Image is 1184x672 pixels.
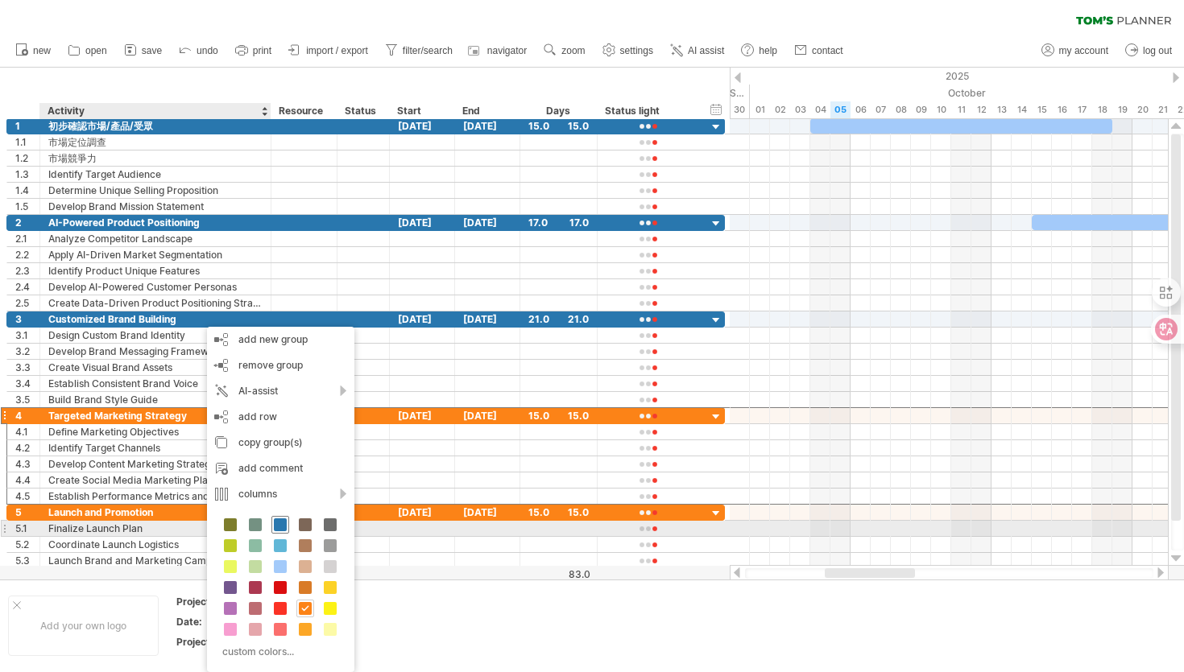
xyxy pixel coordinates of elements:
[238,359,303,371] span: remove group
[48,376,263,391] div: Establish Consistent Brand Voice
[120,40,167,61] a: save
[688,45,724,56] span: AI assist
[666,40,729,61] a: AI assist
[462,103,511,119] div: End
[911,101,931,118] div: Thursday, 9 October 2025
[1121,40,1177,61] a: log out
[15,376,39,391] div: 3.4
[48,199,263,214] div: Develop Brand Mission Statement
[598,40,658,61] a: settings
[528,215,589,230] div: 17.0
[403,45,453,56] span: filter/search
[231,40,276,61] a: print
[48,553,263,568] div: Launch Brand and Marketing Campaigns
[390,408,455,423] div: [DATE]
[851,101,871,118] div: Monday, 6 October 2025
[142,45,162,56] span: save
[1143,45,1172,56] span: log out
[48,295,263,311] div: Create Data-Driven Product Positioning Strategy
[85,45,107,56] span: open
[1132,101,1153,118] div: Monday, 20 October 2025
[48,424,263,439] div: Define Marketing Objectives
[15,263,39,278] div: 2.3
[306,45,368,56] span: import / export
[561,45,585,56] span: zoom
[810,101,830,118] div: Saturday, 4 October 2025
[390,311,455,327] div: [DATE]
[455,215,520,230] div: [DATE]
[207,481,354,507] div: columns
[991,101,1012,118] div: Monday, 13 October 2025
[15,360,39,375] div: 3.3
[15,505,39,520] div: 5
[15,231,39,246] div: 2.1
[15,456,39,472] div: 4.3
[48,456,263,472] div: Develop Content Marketing Strategy
[207,430,354,456] div: copy group(s)
[871,101,891,118] div: Tuesday, 7 October 2025
[215,641,342,662] div: custom colors...
[15,199,39,214] div: 1.5
[48,537,263,552] div: Coordinate Launch Logistics
[1012,101,1032,118] div: Tuesday, 14 October 2025
[750,101,770,118] div: Wednesday, 1 October 2025
[207,327,354,352] div: add new group
[15,118,39,134] div: 1
[15,424,39,439] div: 4.1
[48,472,263,488] div: Create Social Media Marketing Plan
[830,101,851,118] div: Sunday, 5 October 2025
[176,615,265,629] div: Date:
[528,311,589,327] div: 21.0
[48,311,263,327] div: Customized Brand Building
[1032,101,1052,118] div: Wednesday, 15 October 2025
[64,40,112,61] a: open
[397,103,445,119] div: Start
[11,40,56,61] a: new
[730,101,750,118] div: Tuesday, 30 September 2025
[15,344,39,359] div: 3.2
[176,595,265,608] div: Project:
[48,150,263,166] div: 市場競爭力
[48,279,263,295] div: Develop AI-Powered Customer Personas
[33,45,51,56] span: new
[466,40,532,61] a: navigator
[15,150,39,166] div: 1.2
[15,392,39,407] div: 3.5
[175,40,223,61] a: undo
[15,295,39,311] div: 2.5
[790,101,810,118] div: Friday, 3 October 2025
[48,118,263,134] div: 初步確認市場/產品/受眾
[1059,45,1108,56] span: my account
[528,118,589,134] div: 15.0
[540,40,590,61] a: zoom
[48,505,263,520] div: Launch and Promotion
[605,103,690,119] div: Status light
[891,101,911,118] div: Wednesday, 8 October 2025
[1072,101,1092,118] div: Friday, 17 October 2025
[455,311,520,327] div: [DATE]
[15,247,39,262] div: 2.2
[487,45,527,56] span: navigator
[528,505,589,520] div: 15.0
[15,408,39,423] div: 4
[48,183,263,198] div: Determine Unique Selling Proposition
[520,103,596,119] div: Days
[390,215,455,230] div: [DATE]
[48,489,263,504] div: Establish Performance Metrics and Monitoring
[279,103,328,119] div: Resource
[381,40,457,61] a: filter/search
[1112,101,1132,118] div: Sunday, 19 October 2025
[48,231,263,246] div: Analyze Competitor Landscape
[1037,40,1113,61] a: my account
[48,328,263,343] div: Design Custom Brand Identity
[253,45,271,56] span: print
[15,183,39,198] div: 1.4
[15,134,39,150] div: 1.1
[176,635,265,649] div: Project Number
[528,408,589,423] div: 15.0
[48,263,263,278] div: Identify Product Unique Features
[15,553,39,568] div: 5.3
[1153,101,1173,118] div: Tuesday, 21 October 2025
[48,167,263,182] div: Identify Target Audience
[390,505,455,520] div: [DATE]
